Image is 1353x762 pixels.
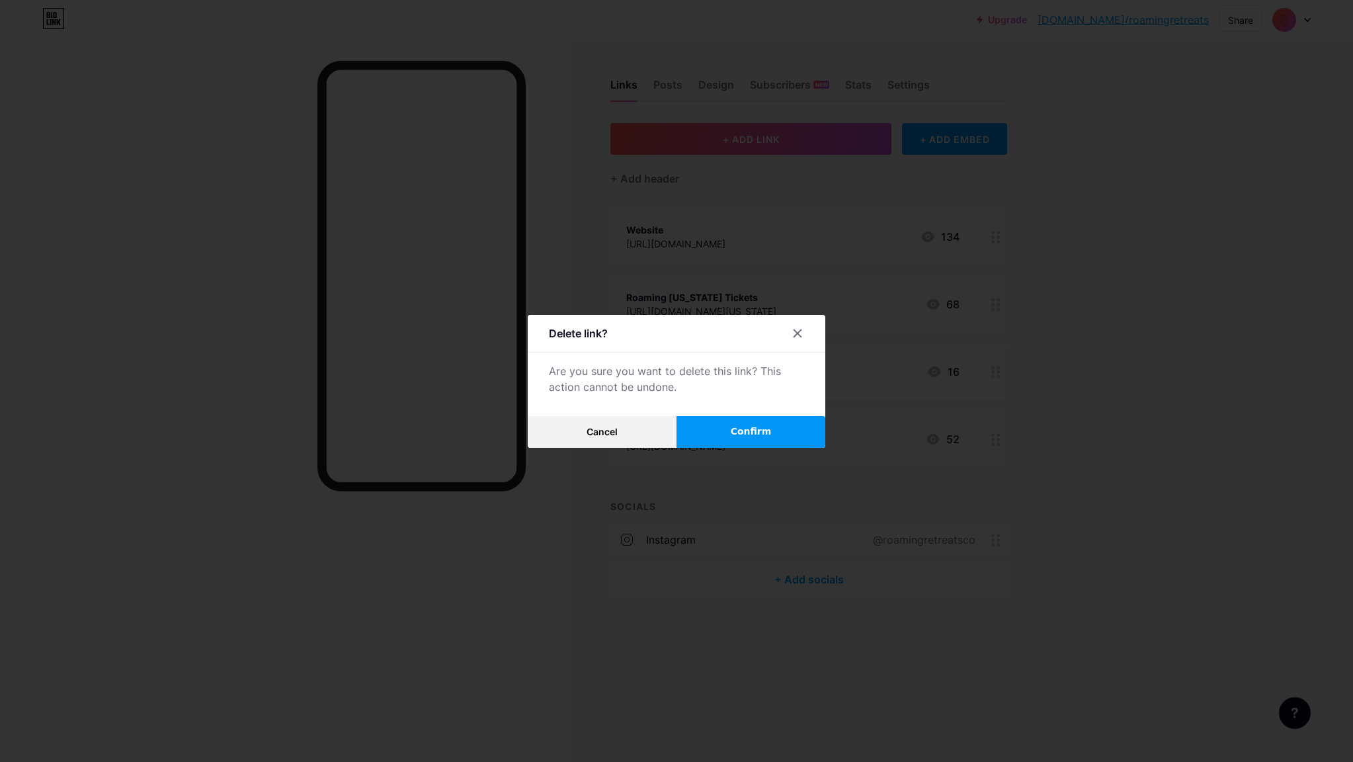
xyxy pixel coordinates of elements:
[549,325,608,341] div: Delete link?
[731,425,772,439] span: Confirm
[587,426,618,437] span: Cancel
[676,416,825,448] button: Confirm
[528,416,676,448] button: Cancel
[549,363,804,395] div: Are you sure you want to delete this link? This action cannot be undone.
